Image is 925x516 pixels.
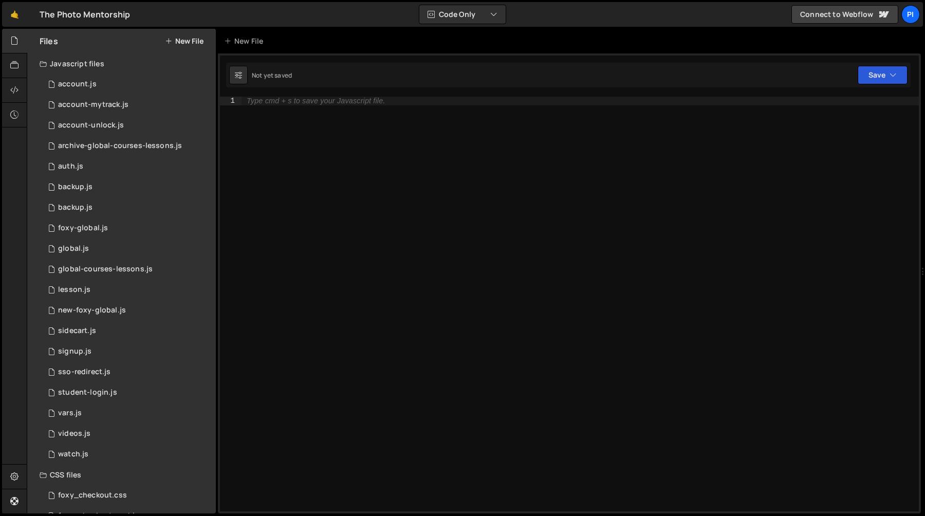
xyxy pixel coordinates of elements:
div: vars.js [58,409,82,418]
div: global.js [58,244,89,253]
div: foxy-global.js [58,224,108,233]
div: 13533/40053.js [40,300,216,321]
div: 13533/38978.js [40,403,216,423]
div: student-login.js [58,388,117,397]
button: New File [165,37,203,45]
div: 13533/35364.js [40,341,216,362]
button: Save [858,66,908,84]
a: Pi [901,5,920,24]
div: 13533/39483.js [40,238,216,259]
div: 13533/38527.js [40,444,216,465]
div: 13533/34219.js [40,218,216,238]
div: global-courses-lessons.js [58,265,153,274]
div: auth.js [58,162,83,171]
a: 🤙 [2,2,27,27]
div: foxy_checkout.css [58,491,127,500]
div: videos.js [58,429,90,438]
div: backup.js [58,182,92,192]
div: new-foxy-global.js [58,306,126,315]
div: 13533/35292.js [40,259,216,280]
div: 13533/47004.js [40,362,216,382]
button: Code Only [419,5,506,24]
div: 13533/46953.js [40,382,216,403]
div: 13533/42246.js [40,423,216,444]
div: account.js [58,80,97,89]
h2: Files [40,35,58,47]
div: 13533/34034.js [40,156,216,177]
div: signup.js [58,347,91,356]
div: archive-global-courses-lessons.js [58,141,182,151]
div: 13533/34220.js [40,74,216,95]
div: 13533/38628.js [40,95,216,115]
div: watch.js [58,450,88,459]
div: sso-redirect.js [58,367,110,377]
div: New File [224,36,267,46]
div: 13533/45031.js [40,177,216,197]
div: 13533/35472.js [40,280,216,300]
div: account-mytrack.js [58,100,128,109]
div: 13533/43968.js [40,136,216,156]
div: 13533/41206.js [40,115,216,136]
div: CSS files [27,465,216,485]
div: 13533/45030.js [40,197,216,218]
div: sidecart.js [58,326,96,336]
div: The Photo Mentorship [40,8,130,21]
div: 13533/43446.js [40,321,216,341]
div: 1 [220,97,242,105]
div: Javascript files [27,53,216,74]
div: 13533/38507.css [40,485,216,506]
div: Not yet saved [252,71,292,80]
div: Type cmd + s to save your Javascript file. [247,97,385,105]
a: Connect to Webflow [791,5,898,24]
div: backup.js [58,203,92,212]
div: lesson.js [58,285,90,294]
div: account-unlock.js [58,121,124,130]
